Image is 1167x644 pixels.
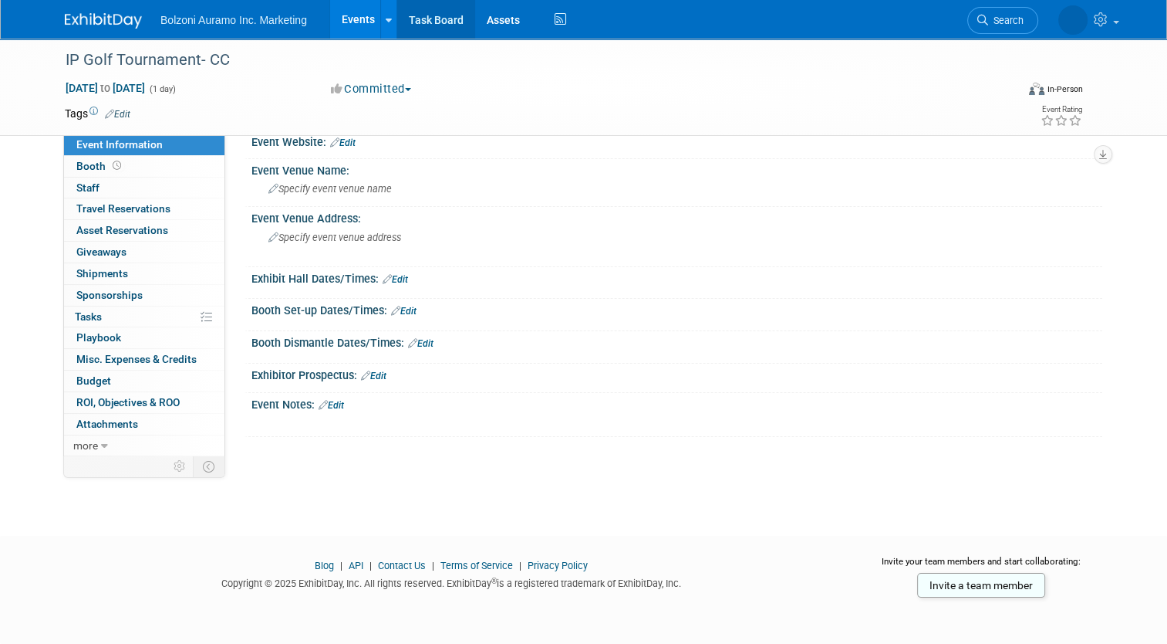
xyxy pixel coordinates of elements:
[251,299,1102,319] div: Booth Set-up Dates/Times:
[64,349,224,370] a: Misc. Expenses & Credits
[64,327,224,348] a: Playbook
[64,307,224,327] a: Tasks
[76,202,170,215] span: Travel Reservations
[64,392,224,413] a: ROI, Objectives & ROO
[860,555,1102,578] div: Invite your team members and start collaborating:
[268,232,401,243] span: Specify event venue address
[1041,106,1082,114] div: Event Rating
[64,134,224,155] a: Event Information
[64,242,224,263] a: Giveaways
[76,289,143,301] span: Sponsorships
[64,178,224,198] a: Staff
[64,436,224,456] a: more
[1029,83,1044,95] img: Format-Inperson.png
[167,456,194,476] td: Personalize Event Tab Strip
[251,159,1102,178] div: Event Venue Name:
[315,560,334,571] a: Blog
[917,573,1045,598] a: Invite a team member
[64,414,224,435] a: Attachments
[528,560,588,571] a: Privacy Policy
[148,84,176,94] span: (1 day)
[330,137,356,148] a: Edit
[64,156,224,177] a: Booth
[268,183,392,195] span: Specify event venue name
[75,310,102,323] span: Tasks
[336,560,346,571] span: |
[64,371,224,391] a: Budget
[110,160,124,171] span: Booth not reserved yet
[98,82,113,94] span: to
[967,7,1038,34] a: Search
[105,109,130,120] a: Edit
[76,138,163,151] span: Event Information
[515,560,525,571] span: |
[64,285,224,306] a: Sponsorships
[378,560,426,571] a: Contact Us
[76,181,99,194] span: Staff
[440,560,513,571] a: Terms of Service
[64,220,224,241] a: Asset Reservations
[319,400,344,411] a: Edit
[251,130,1102,151] div: Event Website:
[76,396,180,408] span: ROI, Objectives & ROO
[76,331,121,344] span: Playbook
[76,246,126,258] span: Giveaways
[251,364,1102,384] div: Exhibitor Prospectus:
[325,81,417,97] button: Committed
[76,353,197,365] span: Misc. Expenses & Credits
[76,375,111,387] span: Budget
[65,13,142,29] img: ExhibitDay
[1058,5,1088,35] img: Casey Coats
[349,560,363,571] a: API
[194,456,225,476] td: Toggle Event Tabs
[428,560,438,571] span: |
[251,267,1102,287] div: Exhibit Hall Dates/Times:
[251,393,1102,413] div: Event Notes:
[366,560,376,571] span: |
[76,418,138,430] span: Attachments
[64,198,224,219] a: Travel Reservations
[933,80,1083,103] div: Event Format
[251,331,1102,351] div: Booth Dismantle Dates/Times:
[76,160,124,172] span: Booth
[391,306,417,317] a: Edit
[60,46,997,74] div: IP Golf Tournament- CC
[408,338,433,349] a: Edit
[65,106,130,121] td: Tags
[76,267,128,280] span: Shipments
[988,15,1024,26] span: Search
[65,81,146,95] span: [DATE] [DATE]
[251,207,1102,226] div: Event Venue Address:
[76,224,168,236] span: Asset Reservations
[1047,83,1083,95] div: In-Person
[160,14,307,26] span: Bolzoni Auramo Inc. Marketing
[64,263,224,284] a: Shipments
[383,274,408,285] a: Edit
[65,573,837,591] div: Copyright © 2025 ExhibitDay, Inc. All rights reserved. ExhibitDay is a registered trademark of Ex...
[491,577,497,585] sup: ®
[73,439,98,452] span: more
[361,371,386,381] a: Edit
